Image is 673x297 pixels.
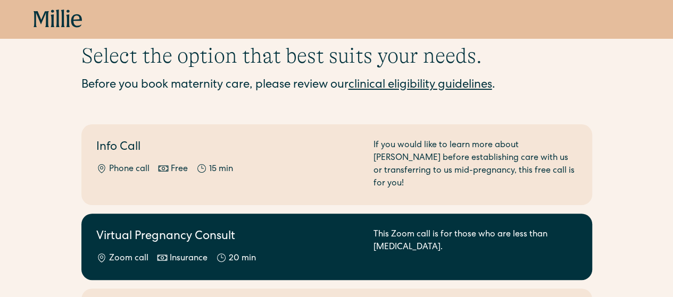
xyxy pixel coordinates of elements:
[171,163,188,176] div: Free
[109,252,148,265] div: Zoom call
[229,252,256,265] div: 20 min
[109,163,149,176] div: Phone call
[81,43,592,69] h1: Select the option that best suits your needs.
[348,80,492,91] a: clinical eligibility guidelines
[81,124,592,205] a: Info CallPhone callFree15 minIf you would like to learn more about [PERSON_NAME] before establish...
[81,77,592,95] div: Before you book maternity care, please review our .
[96,139,361,157] h2: Info Call
[81,214,592,280] a: Virtual Pregnancy ConsultZoom callInsurance20 minThis Zoom call is for those who are less than [M...
[170,252,207,265] div: Insurance
[96,228,361,246] h2: Virtual Pregnancy Consult
[373,139,577,190] div: If you would like to learn more about [PERSON_NAME] before establishing care with us or transferr...
[209,163,233,176] div: 15 min
[373,228,577,265] div: This Zoom call is for those who are less than [MEDICAL_DATA].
